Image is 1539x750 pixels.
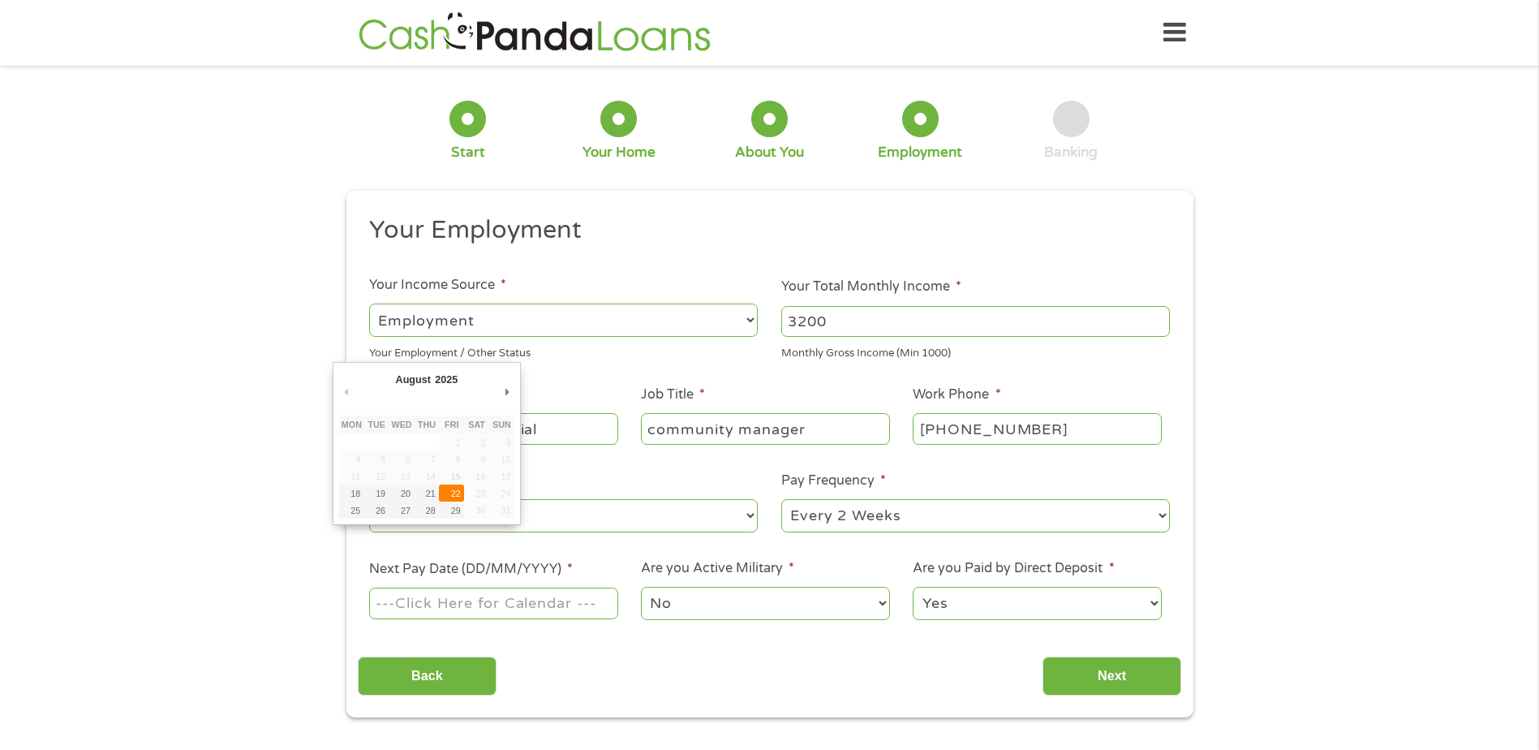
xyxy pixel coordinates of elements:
[913,413,1161,444] input: (231) 754-4010
[414,485,439,502] button: 21
[781,278,961,295] label: Your Total Monthly Income
[735,144,804,162] div: About You
[369,561,573,578] label: Next Pay Date (DD/MM/YYYY)
[641,386,705,403] label: Job Title
[492,420,511,429] abbr: Sunday
[582,144,656,162] div: Your Home
[641,413,889,444] input: Cashier
[451,144,485,162] div: Start
[342,420,362,429] abbr: Monday
[369,588,617,619] input: Use the arrow keys to pick a date
[368,420,385,429] abbr: Tuesday
[364,502,389,519] button: 26
[369,277,506,294] label: Your Income Source
[391,420,411,429] abbr: Wednesday
[433,369,460,390] div: 2025
[369,340,758,362] div: Your Employment / Other Status
[354,10,716,56] img: GetLoanNow Logo
[641,560,794,577] label: Are you Active Military
[913,386,1000,403] label: Work Phone
[393,369,433,390] div: August
[414,502,439,519] button: 28
[781,472,886,489] label: Pay Frequency
[364,485,389,502] button: 19
[339,381,354,403] button: Previous Month
[1044,144,1098,162] div: Banking
[339,485,364,502] button: 18
[369,214,1158,247] h2: Your Employment
[781,306,1170,337] input: 1800
[1042,657,1181,696] input: Next
[445,420,458,429] abbr: Friday
[913,560,1114,577] label: Are you Paid by Direct Deposit
[339,502,364,519] button: 25
[389,485,415,502] button: 20
[439,502,464,519] button: 29
[439,485,464,502] button: 22
[781,340,1170,362] div: Monthly Gross Income (Min 1000)
[468,420,485,429] abbr: Saturday
[500,381,514,403] button: Next Month
[358,657,497,696] input: Back
[418,420,436,429] abbr: Thursday
[389,502,415,519] button: 27
[878,144,962,162] div: Employment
